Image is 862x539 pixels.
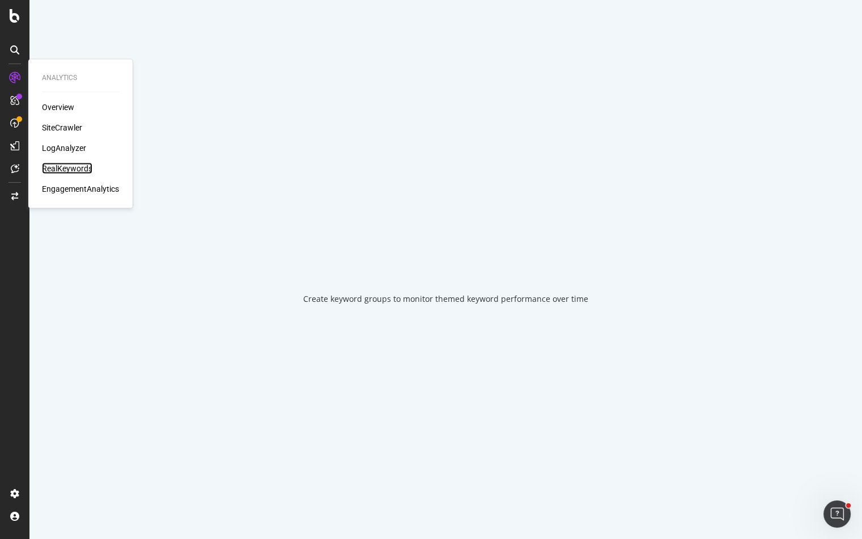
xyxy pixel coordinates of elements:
[303,293,588,305] div: Create keyword groups to monitor themed keyword performance over time
[42,122,82,133] a: SiteCrawler
[42,163,92,174] a: RealKeywords
[42,142,86,154] a: LogAnalyzer
[42,102,74,113] a: Overview
[42,183,119,195] a: EngagementAnalytics
[823,500,851,528] iframe: Intercom live chat
[42,73,119,83] div: Analytics
[405,234,487,275] div: animation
